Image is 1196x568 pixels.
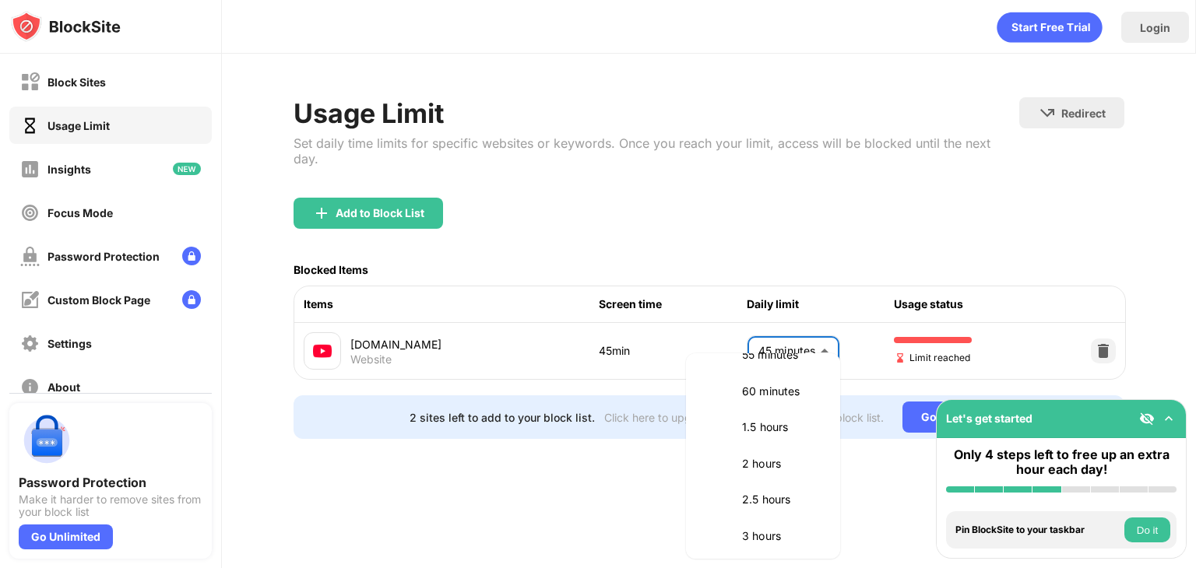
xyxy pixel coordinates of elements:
p: 2 hours [742,455,821,472]
p: 60 minutes [742,383,821,400]
p: 3 hours [742,528,821,545]
p: 55 minutes [742,346,821,363]
p: 2.5 hours [742,491,821,508]
p: 1.5 hours [742,419,821,436]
